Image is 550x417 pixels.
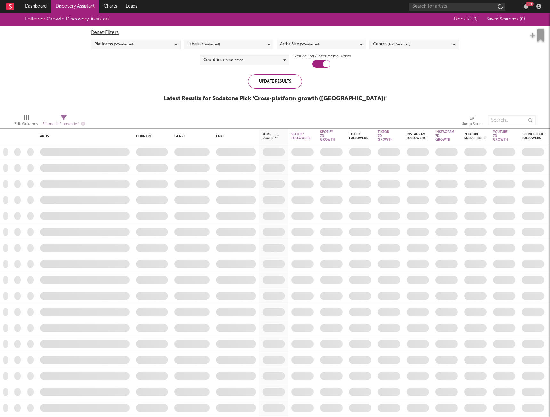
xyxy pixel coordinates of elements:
span: Saved Searches [486,17,525,21]
div: Artist [40,134,126,138]
span: ( 5 / 5 selected) [114,41,134,48]
div: Soundcloud Followers [522,132,544,140]
span: ( 5 / 5 selected) [300,41,320,48]
div: Spotify 7D Growth [320,130,335,142]
div: Artist Size [280,41,320,48]
input: Search... [488,115,536,125]
div: 99 + [526,2,534,6]
div: Label [216,134,253,138]
div: Follower Growth Discovery Assistant [25,15,110,23]
div: Latest Results for Sodatone Pick ' Cross-platform growth ([GEOGRAPHIC_DATA]) ' [164,95,387,103]
div: Country [136,134,165,138]
button: Saved Searches (0) [484,17,525,22]
div: Edit Columns [14,120,38,128]
div: Instagram 7D Growth [435,130,454,142]
button: 99+ [524,4,528,9]
div: Jump Score [462,112,483,131]
div: Filters(11 filters active) [43,112,85,131]
div: Jump Score [462,120,483,128]
span: ( 0 ) [520,17,525,21]
div: Instagram Followers [407,132,426,140]
span: ( 1 / 78 selected) [223,56,244,64]
div: Jump Score [263,132,279,140]
div: Tiktok 7D Growth [378,130,393,142]
div: Genre [174,134,206,138]
div: Spotify Followers [291,132,311,140]
div: Countries [203,56,244,64]
span: ( 11 filters active) [54,122,79,126]
div: YouTube Subscribers [464,132,486,140]
div: Edit Columns [14,112,38,131]
label: Exclude Lofi / Instrumental Artists [293,52,351,60]
div: Labels [187,41,220,48]
div: Filters [43,120,85,128]
div: YouTube 7D Growth [493,130,508,142]
div: Tiktok Followers [349,132,368,140]
div: Reset Filters [91,29,459,36]
div: Platforms [94,41,134,48]
div: Update Results [248,74,302,89]
span: ( 16 / 17 selected) [388,41,410,48]
span: ( 0 ) [472,17,478,21]
input: Search for artists [409,3,505,11]
div: Genres [373,41,410,48]
span: Blocklist [454,17,478,21]
span: ( 3 / 7 selected) [200,41,220,48]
